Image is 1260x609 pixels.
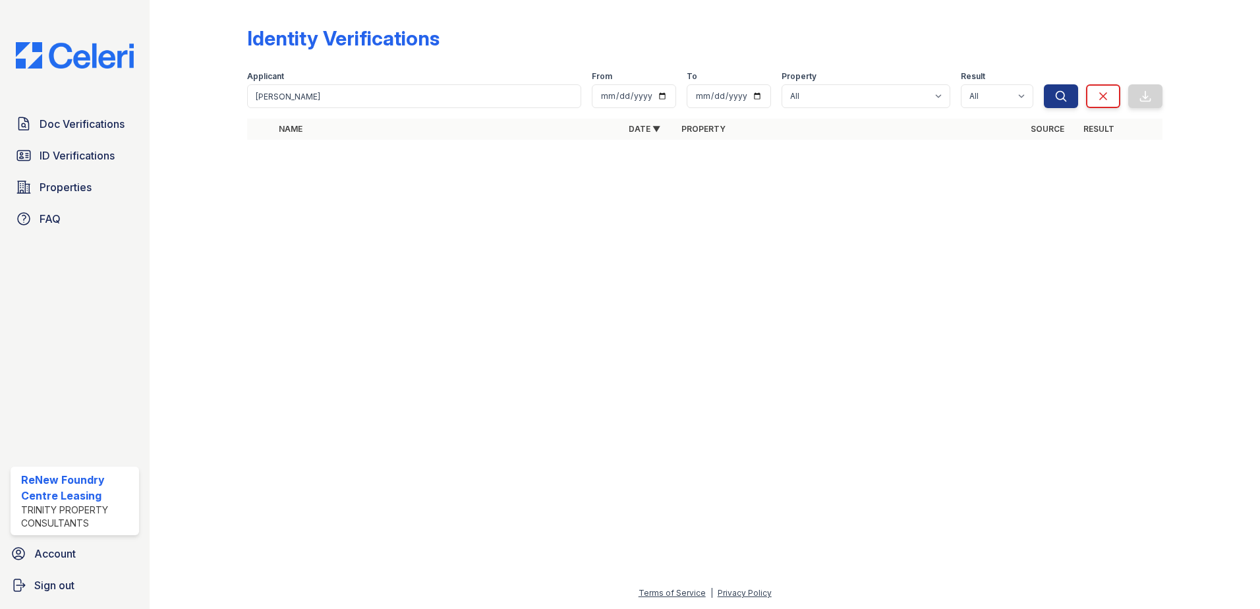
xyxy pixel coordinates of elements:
a: Terms of Service [639,588,706,598]
a: Privacy Policy [718,588,772,598]
a: Date ▼ [629,124,660,134]
span: Sign out [34,577,74,593]
span: Account [34,546,76,562]
span: FAQ [40,211,61,227]
a: Name [279,124,302,134]
a: Properties [11,174,139,200]
a: Result [1083,124,1114,134]
label: Result [961,71,985,82]
a: Source [1031,124,1064,134]
a: FAQ [11,206,139,232]
span: ID Verifications [40,148,115,163]
img: CE_Logo_Blue-a8612792a0a2168367f1c8372b55b34899dd931a85d93a1a3d3e32e68fde9ad4.png [5,42,144,69]
div: Identity Verifications [247,26,440,50]
label: From [592,71,612,82]
a: Property [681,124,726,134]
label: Applicant [247,71,284,82]
label: To [687,71,697,82]
a: Account [5,540,144,567]
div: Trinity Property Consultants [21,504,134,530]
span: Properties [40,179,92,195]
span: Doc Verifications [40,116,125,132]
div: ReNew Foundry Centre Leasing [21,472,134,504]
a: Doc Verifications [11,111,139,137]
input: Search by name or phone number [247,84,581,108]
label: Property [782,71,816,82]
a: ID Verifications [11,142,139,169]
div: | [710,588,713,598]
a: Sign out [5,572,144,598]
